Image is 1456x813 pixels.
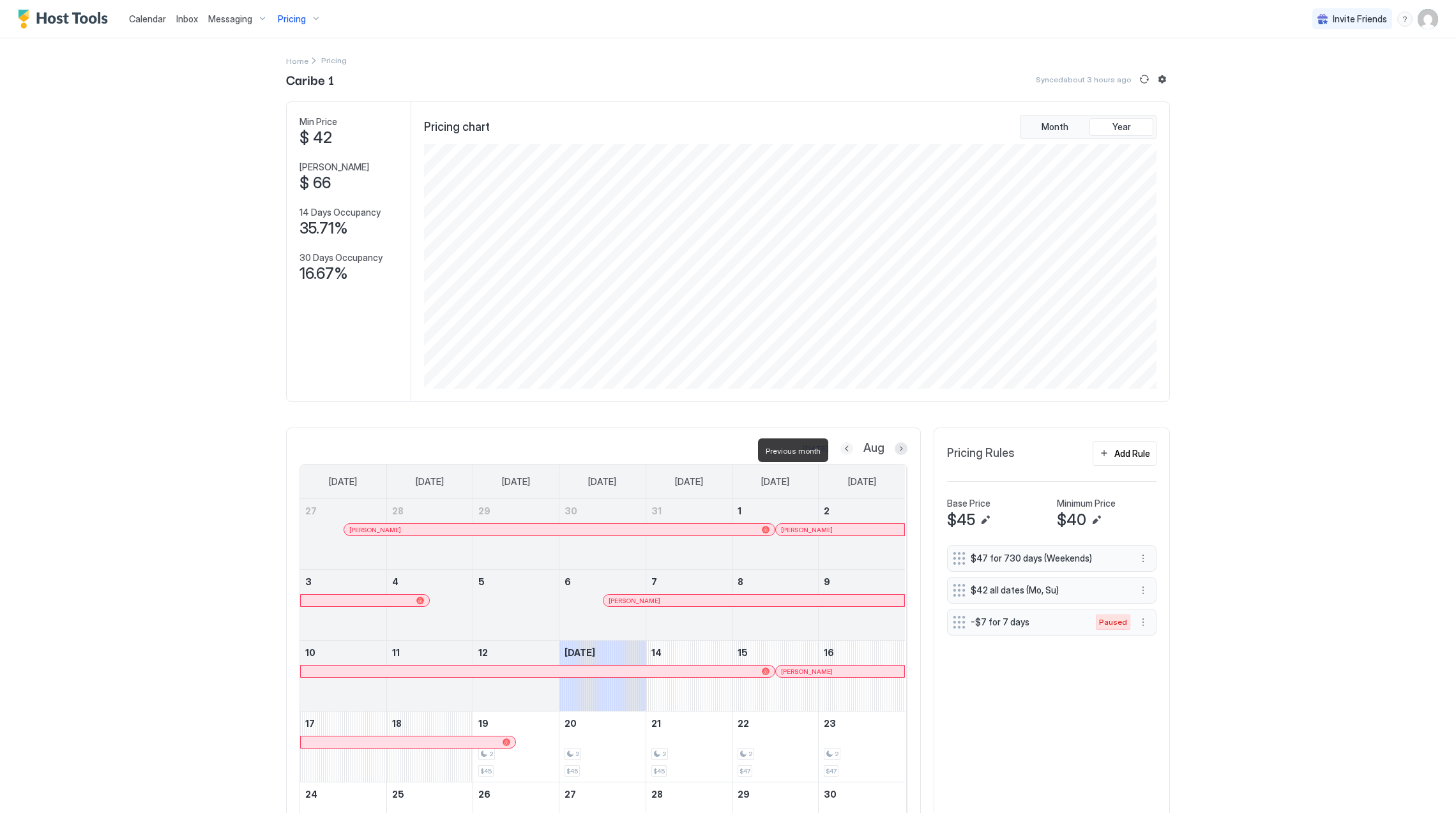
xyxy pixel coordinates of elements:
[840,442,853,455] button: Previous month
[305,789,317,800] span: 24
[1089,118,1153,136] button: Year
[478,789,490,800] span: 26
[819,499,905,570] td: August 2, 2025
[738,718,749,729] span: 22
[403,465,457,499] a: Monday
[305,718,315,729] span: 17
[732,570,818,641] td: August 8, 2025
[18,10,114,29] div: Host Tools Logo
[732,499,818,523] a: August 1, 2025
[300,712,386,735] a: August 17, 2025
[300,264,348,283] span: 16.67%
[575,750,579,758] span: 2
[947,446,1015,461] span: Pricing Rules
[646,641,732,712] td: August 14, 2025
[176,12,198,26] a: Inbox
[286,70,334,89] span: Caribe 1
[848,476,876,488] span: [DATE]
[863,441,884,456] span: Aug
[609,597,660,605] span: [PERSON_NAME]
[766,446,821,456] span: Previous month
[300,219,348,238] span: 35.71%
[278,13,306,25] span: Pricing
[1135,551,1151,566] div: menu
[835,750,838,758] span: 2
[971,616,1083,628] span: -$7 for 7 days
[559,712,646,782] td: August 20, 2025
[651,647,662,658] span: 14
[489,750,493,758] span: 2
[392,718,402,729] span: 18
[651,576,657,587] span: 7
[424,120,490,135] span: Pricing chart
[565,576,571,587] span: 6
[392,789,404,800] span: 25
[947,498,990,509] span: Base Price
[478,647,488,658] span: 12
[129,13,166,24] span: Calendar
[781,526,899,534] div: [PERSON_NAME]
[1155,71,1170,87] button: Listing settings
[349,526,770,534] div: [PERSON_NAME]
[559,570,645,593] a: August 6, 2025
[300,570,386,593] a: August 3, 2025
[819,641,905,712] td: August 16, 2025
[1099,616,1127,628] span: Paused
[819,570,905,641] td: August 9, 2025
[819,782,905,806] a: August 30, 2025
[1057,498,1116,509] span: Minimum Price
[416,476,444,488] span: [DATE]
[305,647,315,658] span: 10
[738,789,750,800] span: 29
[305,576,312,587] span: 3
[732,641,818,712] td: August 15, 2025
[732,782,818,806] a: August 29, 2025
[1020,115,1156,139] div: tab-group
[565,789,576,800] span: 27
[559,641,645,664] a: August 13, 2025
[300,207,381,218] span: 14 Days Occupancy
[300,782,386,806] a: August 24, 2025
[824,505,830,516] span: 2
[387,499,473,523] a: July 28, 2025
[748,465,802,499] a: Friday
[662,750,666,758] span: 2
[824,789,837,800] span: 30
[824,576,830,587] span: 9
[349,526,401,534] span: [PERSON_NAME]
[386,712,473,782] td: August 18, 2025
[473,782,559,806] a: August 26, 2025
[646,782,732,806] a: August 28, 2025
[1093,441,1156,466] button: Add Rule
[819,641,905,664] a: August 16, 2025
[1333,13,1387,25] span: Invite Friends
[1137,71,1152,87] button: Sync prices
[489,465,543,499] a: Tuesday
[575,465,629,499] a: Wednesday
[1089,512,1104,528] button: Edit
[1135,615,1151,630] button: More options
[732,712,818,782] td: August 22, 2025
[386,641,473,712] td: August 11, 2025
[565,647,595,658] span: [DATE]
[300,174,331,193] span: $ 66
[321,56,347,65] span: Breadcrumb
[653,767,665,775] span: $45
[781,526,833,534] span: [PERSON_NAME]
[1114,447,1150,460] div: Add Rule
[738,647,748,658] span: 15
[761,476,789,488] span: [DATE]
[387,712,473,735] a: August 18, 2025
[738,576,743,587] span: 8
[1397,11,1413,27] div: menu
[781,668,833,676] span: [PERSON_NAME]
[646,499,732,570] td: July 31, 2025
[300,161,369,173] span: [PERSON_NAME]
[559,641,646,712] td: August 13, 2025
[480,767,492,775] span: $45
[286,54,308,67] a: Home
[565,718,577,729] span: 20
[305,505,317,516] span: 27
[732,499,818,570] td: August 1, 2025
[1023,118,1087,136] button: Month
